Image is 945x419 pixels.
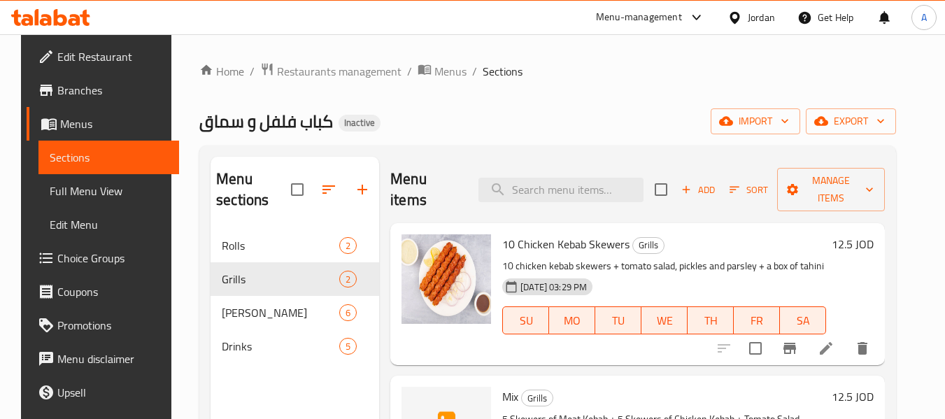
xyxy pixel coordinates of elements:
[633,237,664,253] span: Grills
[340,306,356,320] span: 6
[27,342,179,376] a: Menu disclaimer
[418,62,467,80] a: Menus
[734,306,780,334] button: FR
[211,262,379,296] div: Grills2
[817,113,885,130] span: export
[780,306,826,334] button: SA
[57,350,168,367] span: Menu disclaimer
[27,308,179,342] a: Promotions
[402,234,491,324] img: 10 Chicken Kebab Skewers
[38,174,179,208] a: Full Menu View
[27,275,179,308] a: Coupons
[340,239,356,253] span: 2
[211,229,379,262] div: Rolls2
[502,234,630,255] span: 10 Chicken Kebab Skewers
[60,115,168,132] span: Menus
[502,257,826,275] p: 10 chicken kebab skewers + tomato salad, pickles and parsley + a box of tahini
[339,115,381,132] div: Inactive
[818,340,834,357] a: Edit menu item
[50,216,168,233] span: Edit Menu
[340,340,356,353] span: 5
[676,179,720,201] span: Add item
[522,390,553,406] span: Grills
[676,179,720,201] button: Add
[641,306,688,334] button: WE
[340,273,356,286] span: 2
[277,63,402,80] span: Restaurants management
[502,386,518,407] span: Mix
[846,332,879,365] button: delete
[260,62,402,80] a: Restaurants management
[199,62,896,80] nav: breadcrumb
[632,237,665,254] div: Grills
[483,63,523,80] span: Sections
[199,63,244,80] a: Home
[788,172,874,207] span: Manage items
[312,173,346,206] span: Sort sections
[786,311,820,331] span: SA
[211,296,379,329] div: [PERSON_NAME]6
[832,234,874,254] h6: 12.5 JOD
[38,208,179,241] a: Edit Menu
[346,173,379,206] button: Add section
[50,183,168,199] span: Full Menu View
[222,271,339,287] span: Grills
[647,311,682,331] span: WE
[748,10,775,25] div: Jordan
[472,63,477,80] li: /
[27,40,179,73] a: Edit Restaurant
[726,179,772,201] button: Sort
[921,10,927,25] span: A
[739,311,774,331] span: FR
[711,108,800,134] button: import
[211,223,379,369] nav: Menu sections
[50,149,168,166] span: Sections
[741,334,770,363] span: Select to update
[57,317,168,334] span: Promotions
[693,311,728,331] span: TH
[57,48,168,65] span: Edit Restaurant
[773,332,807,365] button: Branch-specific-item
[27,241,179,275] a: Choice Groups
[407,63,412,80] li: /
[832,387,874,406] h6: 12.5 JOD
[390,169,462,211] h2: Menu items
[679,182,717,198] span: Add
[549,306,595,334] button: MO
[339,304,357,321] div: items
[283,175,312,204] span: Select all sections
[509,311,543,331] span: SU
[595,306,641,334] button: TU
[199,106,333,137] span: كباب فلفل و سماق
[720,179,777,201] span: Sort items
[515,280,592,294] span: [DATE] 03:29 PM
[222,338,339,355] span: Drinks
[27,107,179,141] a: Menus
[478,178,644,202] input: search
[339,117,381,129] span: Inactive
[722,113,789,130] span: import
[211,329,379,363] div: Drinks5
[502,306,549,334] button: SU
[250,63,255,80] li: /
[806,108,896,134] button: export
[555,311,590,331] span: MO
[601,311,636,331] span: TU
[57,82,168,99] span: Branches
[777,168,885,211] button: Manage items
[688,306,734,334] button: TH
[57,283,168,300] span: Coupons
[521,390,553,406] div: Grills
[596,9,682,26] div: Menu-management
[27,376,179,409] a: Upsell
[27,73,179,107] a: Branches
[339,271,357,287] div: items
[57,250,168,267] span: Choice Groups
[434,63,467,80] span: Menus
[57,384,168,401] span: Upsell
[38,141,179,174] a: Sections
[730,182,768,198] span: Sort
[222,304,339,321] span: [PERSON_NAME]
[646,175,676,204] span: Select section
